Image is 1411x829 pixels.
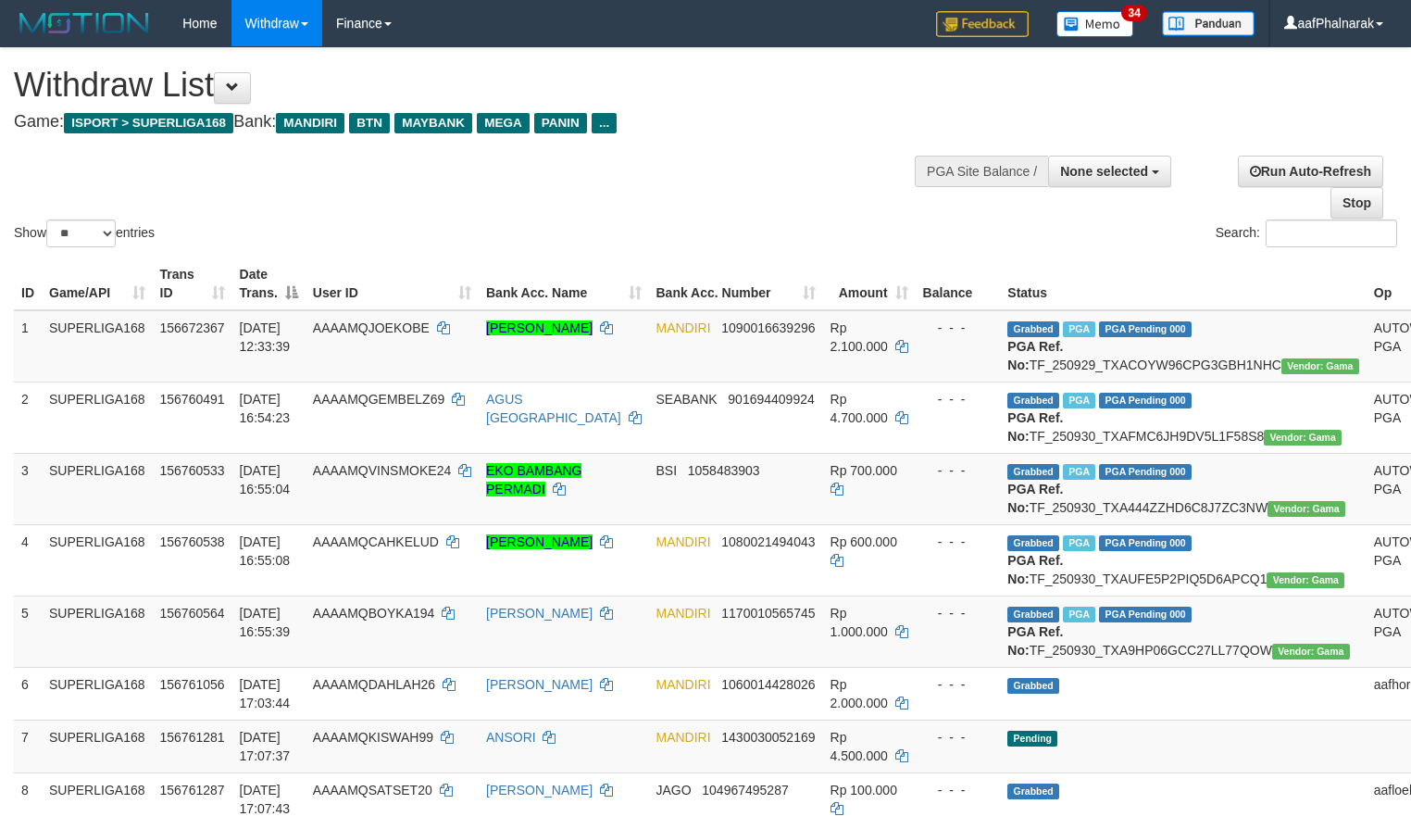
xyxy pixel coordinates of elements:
[477,113,530,133] span: MEGA
[721,677,815,692] span: Copy 1060014428026 to clipboard
[486,783,593,798] a: [PERSON_NAME]
[1000,524,1366,596] td: TF_250930_TXAUFE5P2PIQ5D6APCQ1
[1264,430,1342,446] span: Vendor URL: https://trx31.1velocity.biz
[240,463,291,496] span: [DATE] 16:55:04
[160,677,225,692] span: 156761056
[14,257,42,310] th: ID
[1272,644,1350,659] span: Vendor URL: https://trx31.1velocity.biz
[42,453,153,524] td: SUPERLIGA168
[313,463,451,478] span: AAAAMQVINSMOKE24
[42,596,153,667] td: SUPERLIGA168
[42,524,153,596] td: SUPERLIGA168
[1000,382,1366,453] td: TF_250930_TXAFMC6JH9DV5L1F58S8
[830,783,897,798] span: Rp 100.000
[936,11,1029,37] img: Feedback.jpg
[534,113,587,133] span: PANIN
[14,596,42,667] td: 5
[313,392,444,407] span: AAAAMQGEMBELZ69
[486,534,593,549] a: [PERSON_NAME]
[240,320,291,354] span: [DATE] 12:33:39
[240,534,291,568] span: [DATE] 16:55:08
[688,463,760,478] span: Copy 1058483903 to clipboard
[1007,784,1059,799] span: Grabbed
[1063,535,1095,551] span: Marked by aafsengchandara
[923,728,993,747] div: - - -
[1063,607,1095,622] span: Marked by aafsengchandara
[830,392,888,425] span: Rp 4.700.000
[592,113,617,133] span: ...
[42,720,153,772] td: SUPERLIGA168
[1007,482,1063,515] b: PGA Ref. No:
[721,606,815,621] span: Copy 1170010565745 to clipboard
[1007,410,1063,444] b: PGA Ref. No:
[830,320,888,354] span: Rp 2.100.000
[656,392,718,407] span: SEABANK
[486,320,593,335] a: [PERSON_NAME]
[649,257,823,310] th: Bank Acc. Number: activate to sort column ascending
[14,310,42,383] td: 1
[656,730,711,745] span: MANDIRI
[42,772,153,825] td: SUPERLIGA168
[160,730,225,745] span: 156761281
[721,730,815,745] span: Copy 1430030052169 to clipboard
[1266,220,1397,247] input: Search:
[486,730,536,745] a: ANSORI
[915,156,1048,187] div: PGA Site Balance /
[276,113,344,133] span: MANDIRI
[14,67,922,104] h1: Withdraw List
[486,463,581,496] a: EKO BAMBANG PERMADI
[160,606,225,621] span: 156760564
[42,310,153,383] td: SUPERLIGA168
[1330,187,1383,219] a: Stop
[232,257,306,310] th: Date Trans.: activate to sort column descending
[14,453,42,524] td: 3
[14,772,42,825] td: 8
[313,677,435,692] span: AAAAMQDAHLAH26
[1000,310,1366,383] td: TF_250929_TXACOYW96CPG3GBH1NHC
[313,730,433,745] span: AAAAMQKISWAH99
[313,606,435,621] span: AAAAMQBOYKA194
[1000,453,1366,524] td: TF_250930_TXA444ZZHD6C8J7ZC3NW
[14,220,155,247] label: Show entries
[823,257,916,310] th: Amount: activate to sort column ascending
[240,606,291,639] span: [DATE] 16:55:39
[830,730,888,763] span: Rp 4.500.000
[42,667,153,720] td: SUPERLIGA168
[64,113,233,133] span: ISPORT > SUPERLIGA168
[830,463,897,478] span: Rp 700.000
[14,9,155,37] img: MOTION_logo.png
[721,534,815,549] span: Copy 1080021494043 to clipboard
[486,392,621,425] a: AGUS [GEOGRAPHIC_DATA]
[1000,596,1366,667] td: TF_250930_TXA9HP06GCC27LL77QOW
[656,463,678,478] span: BSI
[240,730,291,763] span: [DATE] 17:07:37
[240,677,291,710] span: [DATE] 17:03:44
[656,783,692,798] span: JAGO
[1281,358,1359,374] span: Vendor URL: https://trx31.1velocity.biz
[1267,572,1344,588] span: Vendor URL: https://trx31.1velocity.biz
[160,392,225,407] span: 156760491
[240,783,291,816] span: [DATE] 17:07:43
[923,675,993,694] div: - - -
[830,677,888,710] span: Rp 2.000.000
[1007,731,1057,747] span: Pending
[1099,607,1192,622] span: PGA Pending
[486,606,593,621] a: [PERSON_NAME]
[702,783,788,798] span: Copy 104967495287 to clipboard
[313,320,430,335] span: AAAAMQJOEKOBE
[1063,464,1095,480] span: Marked by aafsengchandara
[14,667,42,720] td: 6
[1007,678,1059,694] span: Grabbed
[394,113,472,133] span: MAYBANK
[42,257,153,310] th: Game/API: activate to sort column ascending
[656,677,711,692] span: MANDIRI
[830,534,897,549] span: Rp 600.000
[1007,535,1059,551] span: Grabbed
[1007,624,1063,658] b: PGA Ref. No:
[349,113,390,133] span: BTN
[14,113,922,132] h4: Game: Bank:
[1056,11,1134,37] img: Button%20Memo.svg
[721,320,815,335] span: Copy 1090016639296 to clipboard
[1048,156,1171,187] button: None selected
[1007,321,1059,337] span: Grabbed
